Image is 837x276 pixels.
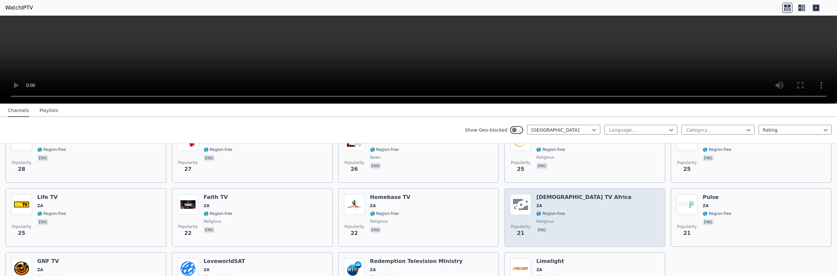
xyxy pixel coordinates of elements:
img: Pulse [676,194,697,215]
span: ZA [536,267,542,272]
span: 🌎 Region-free [703,211,731,216]
span: Popularity [178,160,198,165]
span: 🌎 Region-free [37,211,66,216]
p: eng [703,219,714,225]
span: 🌎 Region-free [536,147,565,152]
img: Faith TV [178,194,198,215]
span: 22 [350,229,358,237]
span: 21 [517,229,524,237]
p: eng [703,155,714,161]
span: 25 [517,165,524,173]
button: Channels [8,105,29,117]
span: ZA [370,267,376,272]
span: Popularity [511,160,530,165]
span: Popularity [12,224,31,229]
span: 🌎 Region-free [37,147,66,152]
span: ZA [204,267,210,272]
span: ZA [536,203,542,208]
p: eng [37,219,48,225]
span: 27 [184,165,192,173]
span: religious [370,219,388,224]
span: 🌎 Region-free [370,211,399,216]
h6: [DEMOGRAPHIC_DATA] TV Africa [536,194,631,201]
span: ZA [204,203,210,208]
span: Popularity [345,224,364,229]
span: ZA [37,267,43,272]
span: religious [536,219,554,224]
span: ZA [703,203,709,208]
p: eng [536,163,547,169]
span: 🌎 Region-free [204,147,232,152]
span: 🌎 Region-free [204,211,232,216]
p: eng [204,227,215,233]
span: 🌎 Region-free [703,147,731,152]
span: 🌎 Region-free [536,211,565,216]
h6: GNF TV [37,258,66,265]
span: 22 [184,229,192,237]
img: Homebase TV [344,194,365,215]
span: 25 [18,229,25,237]
span: ZA [37,203,43,208]
button: Playlists [40,105,58,117]
span: religious [204,219,221,224]
span: Popularity [178,224,198,229]
p: eng [536,227,547,233]
p: eng [370,163,381,169]
img: Life TV [11,194,32,215]
span: 🌎 Region-free [370,147,399,152]
span: ZA [370,203,376,208]
span: Popularity [677,160,697,165]
img: GOD TV Africa [510,194,531,215]
p: eng [370,227,381,233]
h6: Redemption Television Ministry [370,258,463,265]
span: 21 [683,229,691,237]
span: religious [536,155,554,160]
label: Show Geo-blocked [465,127,507,133]
h6: LoveworldSAT [204,258,245,265]
h6: Pulse [703,194,731,201]
span: Popularity [345,160,364,165]
p: eng [37,155,48,161]
h6: Limelight [536,258,565,265]
p: eng [204,155,215,161]
span: news [370,155,381,160]
span: Popularity [677,224,697,229]
h6: Homebase TV [370,194,410,201]
a: WatchIPTV [5,4,33,12]
h6: Life TV [37,194,66,201]
h6: Faith TV [204,194,232,201]
span: 28 [18,165,25,173]
span: 26 [350,165,358,173]
span: Popularity [511,224,530,229]
span: 25 [683,165,691,173]
span: Popularity [12,160,31,165]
